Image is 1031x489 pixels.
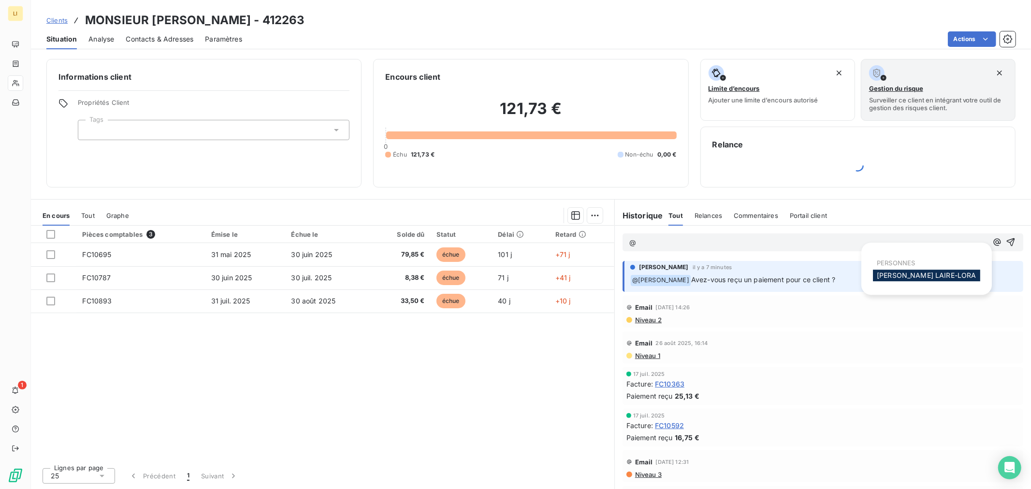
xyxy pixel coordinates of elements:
[633,371,665,377] span: 17 juil. 2025
[634,352,660,360] span: Niveau 1
[626,432,673,443] span: Paiement reçu
[634,471,662,478] span: Niveau 3
[8,6,23,21] div: LI
[498,230,543,238] div: Délai
[436,247,465,262] span: échue
[291,273,332,282] span: 30 juil. 2025
[377,273,425,283] span: 8,38 €
[675,391,699,401] span: 25,13 €
[615,210,663,221] h6: Historique
[58,71,349,83] h6: Informations client
[43,212,70,219] span: En cours
[877,259,915,267] span: PERSONNES
[948,31,996,47] button: Actions
[691,275,835,284] span: Avez-vous reçu un paiement pour ce client ?
[436,230,487,238] div: Statut
[46,16,68,24] span: Clients
[498,297,510,305] span: 40 j
[211,297,250,305] span: 31 juil. 2025
[700,59,855,121] button: Limite d’encoursAjouter une limite d’encours autorisé
[631,275,691,286] span: @ [PERSON_NAME]
[88,34,114,44] span: Analyse
[86,126,94,134] input: Ajouter une valeur
[436,294,465,308] span: échue
[393,150,407,159] span: Échu
[668,212,683,219] span: Tout
[693,264,732,270] span: il y a 7 minutes
[126,34,193,44] span: Contacts & Adresses
[436,271,465,285] span: échue
[187,471,189,481] span: 1
[385,99,676,128] h2: 121,73 €
[195,466,244,486] button: Suivant
[635,458,653,466] span: Email
[555,250,570,259] span: +71 j
[211,250,251,259] span: 31 mai 2025
[695,212,722,219] span: Relances
[498,273,508,282] span: 71 j
[8,468,23,483] img: Logo LeanPay
[861,59,1016,121] button: Gestion du risqueSurveiller ce client en intégrant votre outil de gestion des risques client.
[46,15,68,25] a: Clients
[82,297,112,305] span: FC10893
[51,471,59,481] span: 25
[675,432,699,443] span: 16,75 €
[181,466,195,486] button: 1
[291,250,333,259] span: 30 juin 2025
[78,99,349,112] span: Propriétés Client
[790,212,827,219] span: Portail client
[18,381,27,389] span: 1
[655,379,684,389] span: FC10363
[498,250,512,259] span: 101 j
[377,250,425,259] span: 79,85 €
[635,303,653,311] span: Email
[629,238,636,246] span: @
[123,466,181,486] button: Précédent
[734,212,778,219] span: Commentaires
[869,85,923,92] span: Gestion du risque
[625,150,653,159] span: Non-échu
[211,230,280,238] div: Émise le
[211,273,252,282] span: 30 juin 2025
[709,96,818,104] span: Ajouter une limite d’encours autorisé
[657,150,677,159] span: 0,00 €
[555,297,571,305] span: +10 j
[655,420,684,431] span: FC10592
[146,230,155,239] span: 3
[82,273,111,282] span: FC10787
[626,420,653,431] span: Facture :
[555,230,609,238] div: Retard
[291,297,336,305] span: 30 août 2025
[635,339,653,347] span: Email
[626,391,673,401] span: Paiement reçu
[82,230,199,239] div: Pièces comptables
[633,413,665,418] span: 17 juil. 2025
[85,12,305,29] h3: MONSIEUR [PERSON_NAME] - 412263
[384,143,388,150] span: 0
[656,304,690,310] span: [DATE] 14:26
[712,139,1003,150] h6: Relance
[106,212,129,219] span: Graphe
[411,150,435,159] span: 121,73 €
[877,271,976,279] span: [PERSON_NAME] LAIRE-LORA
[205,34,242,44] span: Paramètres
[377,230,425,238] div: Solde dû
[998,456,1021,479] div: Open Intercom Messenger
[709,85,760,92] span: Limite d’encours
[869,96,1007,112] span: Surveiller ce client en intégrant votre outil de gestion des risques client.
[291,230,365,238] div: Échue le
[377,296,425,306] span: 33,50 €
[634,316,662,324] span: Niveau 2
[656,340,708,346] span: 26 août 2025, 16:14
[46,34,77,44] span: Situation
[656,459,689,465] span: [DATE] 12:31
[82,250,111,259] span: FC10695
[555,273,571,282] span: +41 j
[639,263,689,272] span: [PERSON_NAME]
[81,212,95,219] span: Tout
[626,379,653,389] span: Facture :
[385,71,440,83] h6: Encours client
